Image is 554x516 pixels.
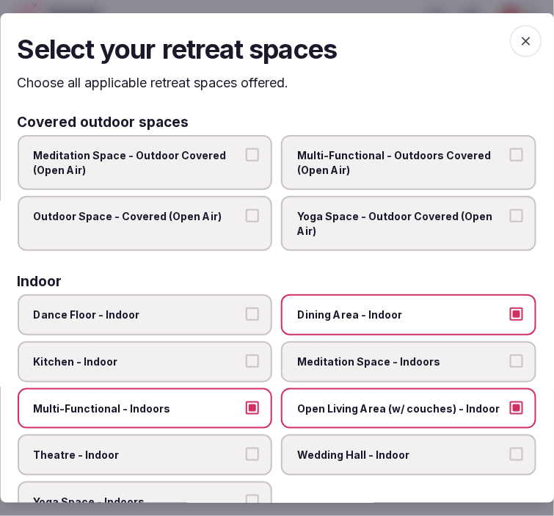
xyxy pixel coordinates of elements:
button: Yoga Space - Indoors [247,495,260,508]
h3: Covered outdoor spaces [18,115,189,129]
span: Open Living Area (w/ couches) - Indoor [298,401,506,416]
button: Wedding Hall - Indoor [510,448,523,461]
button: Open Living Area (w/ couches) - Indoor [510,401,523,415]
span: Meditation Space - Indoors [298,355,506,369]
button: Kitchen - Indoor [247,355,260,368]
span: Outdoor Space - Covered (Open Air) [34,209,242,224]
span: Wedding Hall - Indoor [298,448,506,462]
p: Choose all applicable retreat spaces offered. [18,73,536,92]
button: Multi-Functional - Outdoors Covered (Open Air) [510,148,523,161]
button: Meditation Space - Indoors [510,355,523,368]
button: Dance Floor - Indoor [247,308,260,321]
button: Theatre - Indoor [247,448,260,461]
span: Multi-Functional - Outdoors Covered (Open Air) [298,148,506,177]
button: Yoga Space - Outdoor Covered (Open Air) [510,209,523,222]
h2: Select your retreat spaces [18,31,536,68]
span: Theatre - Indoor [34,448,242,462]
span: Dance Floor - Indoor [34,308,242,323]
button: Outdoor Space - Covered (Open Air) [247,209,260,222]
button: Meditation Space - Outdoor Covered (Open Air) [247,148,260,161]
span: Yoga Space - Indoors [34,495,242,509]
span: Yoga Space - Outdoor Covered (Open Air) [298,209,506,238]
h3: Indoor [18,275,62,289]
button: Dining Area - Indoor [510,308,523,321]
span: Multi-Functional - Indoors [34,401,242,416]
span: Dining Area - Indoor [298,308,506,323]
span: Meditation Space - Outdoor Covered (Open Air) [34,148,242,177]
span: Kitchen - Indoor [34,355,242,369]
button: Multi-Functional - Indoors [247,401,260,415]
